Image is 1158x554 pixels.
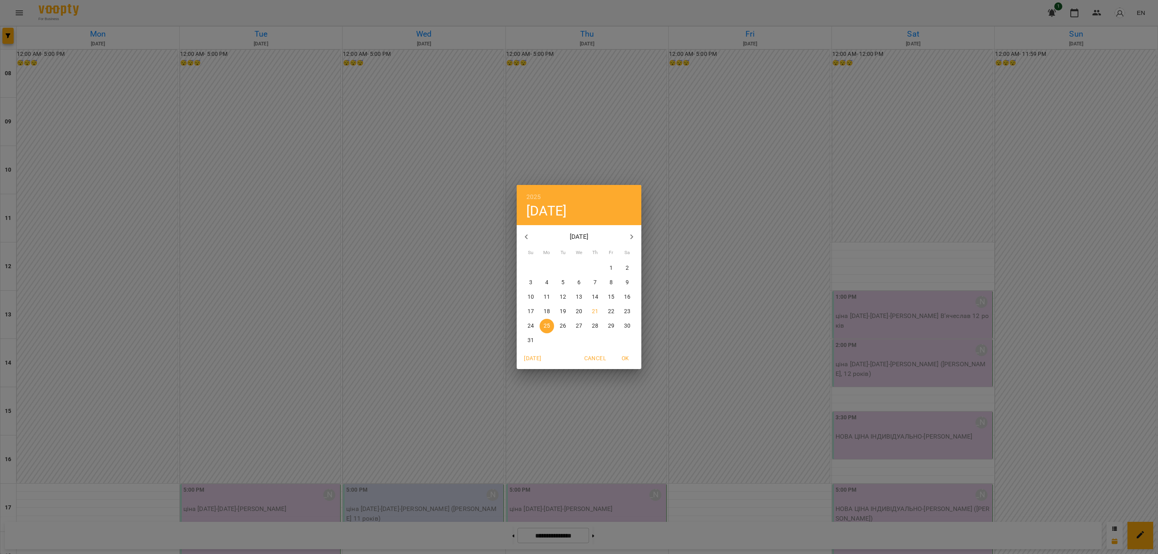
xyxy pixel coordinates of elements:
p: 30 [624,322,630,330]
button: Cancel [581,351,609,365]
p: 27 [576,322,582,330]
p: 13 [576,293,582,301]
span: [DATE] [523,353,542,363]
button: 13 [572,290,586,304]
button: 25 [540,319,554,333]
button: 8 [604,275,618,290]
button: 4 [540,275,554,290]
button: 28 [588,319,602,333]
p: 29 [608,322,614,330]
p: 7 [593,279,597,287]
button: 23 [620,304,634,319]
button: 2 [620,261,634,275]
button: 29 [604,319,618,333]
p: 14 [592,293,598,301]
p: 18 [544,308,550,316]
span: Mo [540,249,554,257]
button: 11 [540,290,554,304]
p: 17 [528,308,534,316]
button: 14 [588,290,602,304]
span: Cancel [584,353,606,363]
p: 6 [577,279,581,287]
p: 9 [626,279,629,287]
p: 11 [544,293,550,301]
button: 26 [556,319,570,333]
button: [DATE] [520,351,546,365]
p: 4 [545,279,548,287]
p: 5 [561,279,565,287]
p: 20 [576,308,582,316]
button: 21 [588,304,602,319]
button: 7 [588,275,602,290]
p: 10 [528,293,534,301]
span: Tu [556,249,570,257]
button: 19 [556,304,570,319]
button: 3 [524,275,538,290]
button: 2025 [526,191,541,203]
span: Su [524,249,538,257]
button: 12 [556,290,570,304]
button: 30 [620,319,634,333]
span: Th [588,249,602,257]
span: Sa [620,249,634,257]
p: 3 [529,279,532,287]
p: 12 [560,293,566,301]
p: 1 [610,264,613,272]
button: 15 [604,290,618,304]
p: 24 [528,322,534,330]
button: OK [612,351,638,365]
button: 9 [620,275,634,290]
p: 22 [608,308,614,316]
p: 23 [624,308,630,316]
button: 5 [556,275,570,290]
button: [DATE] [526,203,567,219]
p: 28 [592,322,598,330]
p: 16 [624,293,630,301]
p: 19 [560,308,566,316]
button: 10 [524,290,538,304]
p: [DATE] [536,232,622,242]
p: 25 [544,322,550,330]
button: 27 [572,319,586,333]
p: 8 [610,279,613,287]
button: 6 [572,275,586,290]
p: 2 [626,264,629,272]
button: 31 [524,333,538,348]
p: 26 [560,322,566,330]
button: 17 [524,304,538,319]
button: 16 [620,290,634,304]
p: 21 [592,308,598,316]
button: 20 [572,304,586,319]
button: 1 [604,261,618,275]
button: 24 [524,319,538,333]
span: We [572,249,586,257]
span: Fr [604,249,618,257]
button: 18 [540,304,554,319]
button: 22 [604,304,618,319]
p: 15 [608,293,614,301]
p: 31 [528,337,534,345]
span: OK [616,353,635,363]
